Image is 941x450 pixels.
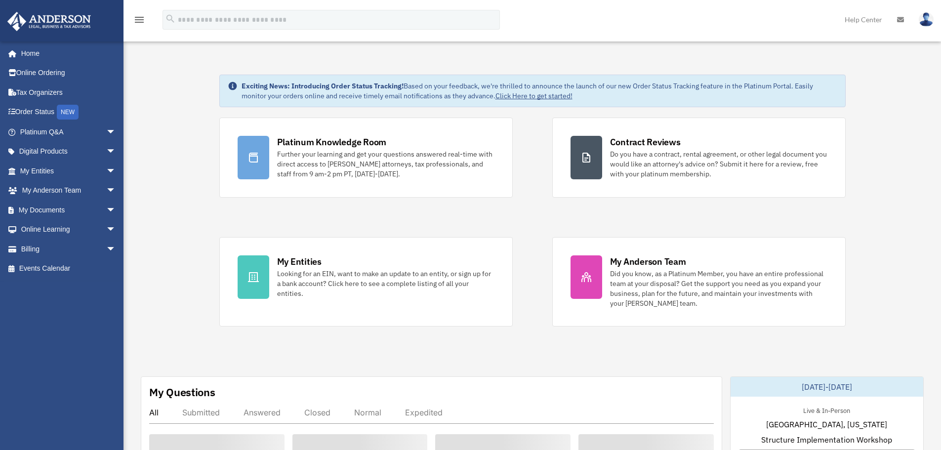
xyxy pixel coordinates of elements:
a: Digital Productsarrow_drop_down [7,142,131,162]
div: Did you know, as a Platinum Member, you have an entire professional team at your disposal? Get th... [610,269,827,308]
div: Answered [244,408,281,417]
span: arrow_drop_down [106,200,126,220]
i: menu [133,14,145,26]
a: My Anderson Team Did you know, as a Platinum Member, you have an entire professional team at your... [552,237,846,327]
div: Do you have a contract, rental agreement, or other legal document you would like an attorney's ad... [610,149,827,179]
span: arrow_drop_down [106,220,126,240]
div: Submitted [182,408,220,417]
div: Expedited [405,408,443,417]
a: My Entitiesarrow_drop_down [7,161,131,181]
div: Contract Reviews [610,136,681,148]
a: Order StatusNEW [7,102,131,123]
div: My Anderson Team [610,255,686,268]
div: Platinum Knowledge Room [277,136,387,148]
div: My Questions [149,385,215,400]
div: All [149,408,159,417]
a: Click Here to get started! [495,91,573,100]
span: arrow_drop_down [106,239,126,259]
span: arrow_drop_down [106,181,126,201]
a: Home [7,43,126,63]
a: Billingarrow_drop_down [7,239,131,259]
div: Looking for an EIN, want to make an update to an entity, or sign up for a bank account? Click her... [277,269,494,298]
a: Tax Organizers [7,82,131,102]
img: Anderson Advisors Platinum Portal [4,12,94,31]
div: Live & In-Person [795,405,858,415]
a: My Entities Looking for an EIN, want to make an update to an entity, or sign up for a bank accoun... [219,237,513,327]
div: [DATE]-[DATE] [731,377,923,397]
a: My Anderson Teamarrow_drop_down [7,181,131,201]
div: Based on your feedback, we're thrilled to announce the launch of our new Order Status Tracking fe... [242,81,837,101]
span: arrow_drop_down [106,161,126,181]
span: [GEOGRAPHIC_DATA], [US_STATE] [766,418,887,430]
a: Online Ordering [7,63,131,83]
div: Normal [354,408,381,417]
span: arrow_drop_down [106,122,126,142]
a: My Documentsarrow_drop_down [7,200,131,220]
strong: Exciting News: Introducing Order Status Tracking! [242,82,404,90]
a: Events Calendar [7,259,131,279]
div: Closed [304,408,330,417]
a: menu [133,17,145,26]
div: NEW [57,105,79,120]
a: Online Learningarrow_drop_down [7,220,131,240]
i: search [165,13,176,24]
img: User Pic [919,12,934,27]
span: Structure Implementation Workshop [761,434,892,446]
span: arrow_drop_down [106,142,126,162]
a: Contract Reviews Do you have a contract, rental agreement, or other legal document you would like... [552,118,846,198]
div: Further your learning and get your questions answered real-time with direct access to [PERSON_NAM... [277,149,494,179]
a: Platinum Knowledge Room Further your learning and get your questions answered real-time with dire... [219,118,513,198]
div: My Entities [277,255,322,268]
a: Platinum Q&Aarrow_drop_down [7,122,131,142]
